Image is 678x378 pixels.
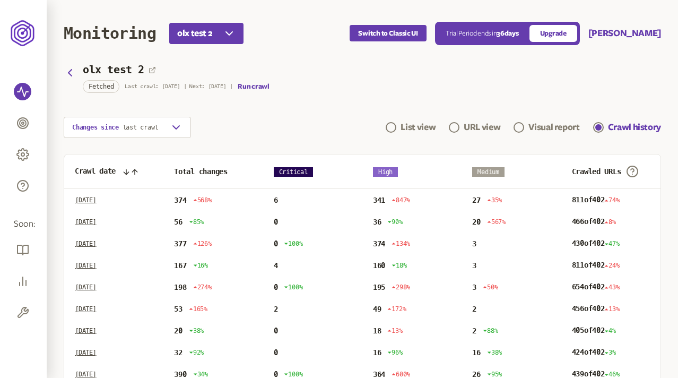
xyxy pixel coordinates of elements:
[174,196,186,204] span: 374
[189,348,204,357] span: 92%
[572,195,620,204] span: 811 of 402
[514,121,579,134] a: Visual report
[387,348,402,357] span: 96%
[75,261,97,270] p: [DATE]
[284,239,302,248] span: 100%
[193,283,212,291] span: 274%
[174,348,182,357] span: 32
[608,121,661,134] div: Crawl history
[193,261,208,270] span: 16%
[174,283,186,291] span: 198
[75,239,97,248] p: [DATE]
[472,196,480,204] span: 27
[274,348,278,357] span: 0
[472,239,476,248] span: 3
[75,218,97,226] p: [DATE]
[588,27,661,40] button: [PERSON_NAME]
[487,218,506,226] span: 567%
[75,348,153,357] a: [DATE]
[75,283,97,291] p: [DATE]
[274,327,278,335] span: 0
[487,348,502,357] span: 38%
[392,283,410,291] span: 298%
[373,218,381,226] span: 36
[572,261,620,270] span: 811 of 402
[386,117,661,138] div: Navigation
[604,349,616,356] span: 3%
[169,23,244,44] button: olx test 2
[284,283,302,291] span: 100%
[401,121,436,134] div: List view
[64,24,156,42] h1: Monitoring
[75,327,97,335] p: [DATE]
[125,83,232,90] p: Last crawl: [DATE] | Next: [DATE] |
[386,121,436,134] a: List view
[75,196,153,204] a: [DATE]
[604,371,619,378] span: 46%
[189,327,204,335] span: 38%
[604,240,619,247] span: 47%
[123,124,159,131] span: last crawl
[373,167,398,177] span: High
[373,283,385,291] span: 195
[446,29,519,38] p: Trial Period ends in
[174,239,186,248] span: 377
[487,196,502,204] span: 35%
[472,218,480,226] span: 20
[483,327,498,335] span: 88%
[528,121,579,134] div: Visual report
[75,283,153,291] a: [DATE]
[604,283,619,291] span: 43%
[483,283,498,291] span: 50%
[75,218,153,226] a: [DATE]
[387,305,406,313] span: 172%
[75,239,153,248] a: [DATE]
[373,196,385,204] span: 341
[472,305,476,313] span: 2
[72,123,158,132] p: Changes since
[274,239,278,248] span: 0
[14,218,33,230] span: Soon:
[572,282,620,291] span: 654 of 402
[193,196,212,204] span: 568%
[274,218,278,226] span: 0
[604,327,616,334] span: 4%
[274,167,313,177] span: Critical
[189,218,204,226] span: 85%
[604,196,619,204] span: 74%
[174,305,182,313] span: 53
[174,218,182,226] span: 56
[572,217,616,226] span: 466 of 402
[472,348,480,357] span: 16
[392,239,410,248] span: 134%
[174,327,182,335] span: 20
[350,25,426,41] button: Switch to Classic UI
[604,305,619,313] span: 13%
[472,283,476,291] span: 3
[387,218,402,226] span: 90%
[163,154,263,189] th: Total changes
[572,167,621,176] span: Crawled URLs
[75,348,97,357] p: [DATE]
[572,326,616,335] span: 405 of 402
[464,121,500,134] div: URL view
[572,348,616,357] span: 424 of 402
[373,305,381,313] span: 49
[472,261,476,270] span: 3
[604,262,619,269] span: 24%
[373,239,385,248] span: 374
[64,117,191,138] button: Changes since last crawl
[174,261,186,270] span: 167
[392,261,406,270] span: 18%
[193,239,212,248] span: 126%
[604,218,616,226] span: 8%
[274,305,278,313] span: 2
[177,27,212,40] span: olx test 2
[392,196,410,204] span: 847%
[83,64,144,76] h3: olx test 2
[572,239,620,248] span: 430 of 402
[387,327,402,335] span: 13%
[274,283,278,291] span: 0
[75,261,153,270] a: [DATE]
[449,121,500,134] a: URL view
